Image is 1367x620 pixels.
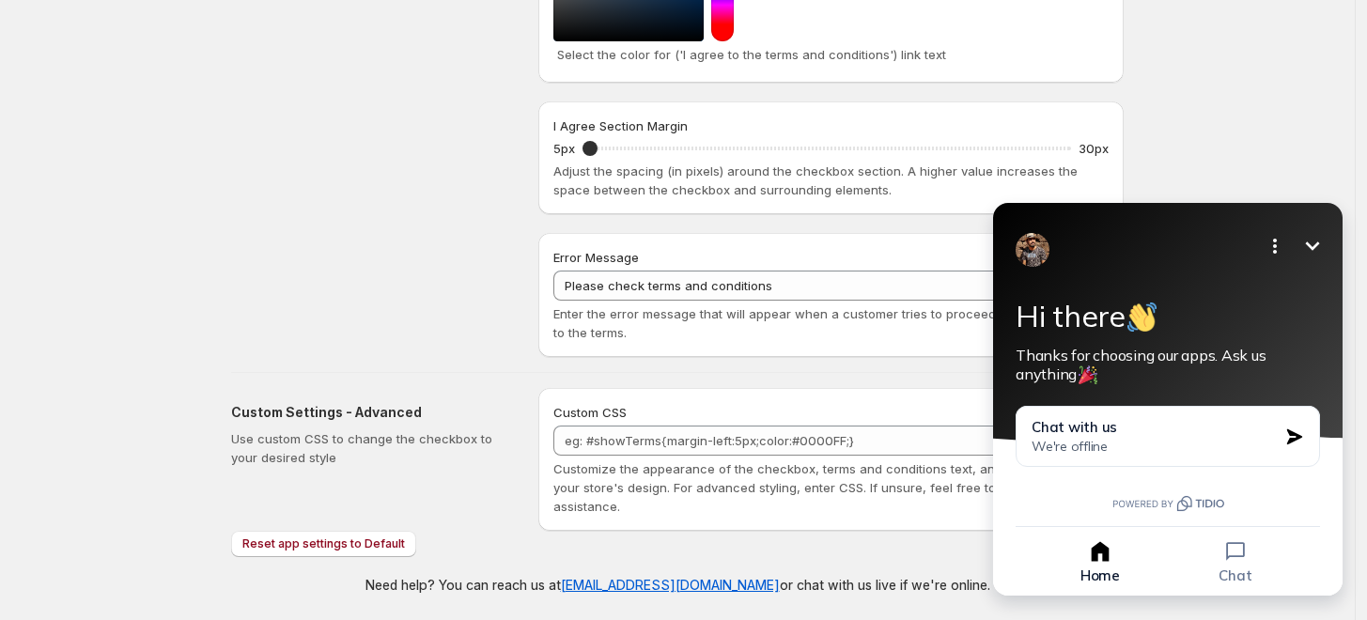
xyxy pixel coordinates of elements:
span: Customize the appearance of the checkbox, terms and conditions text, and popup to match your stor... [553,461,1099,514]
p: Use custom CSS to change the checkbox to your desired style [231,429,508,467]
p: Select the color for ('I agree to the terms and conditions') link text [557,45,1105,64]
iframe: Tidio Chat [969,179,1367,620]
button: Reset app settings to Default [231,531,416,557]
p: 30px [1079,139,1109,158]
span: Enter the error message that will appear when a customer tries to proceed without agreeing to the... [553,306,1099,340]
span: Reset app settings to Default [242,536,405,551]
span: Custom CSS [553,405,627,420]
span: Adjust the spacing (in pixels) around the checkbox section. A higher value increases the space be... [553,163,1078,197]
h2: Custom Settings - Advanced [231,403,508,422]
p: 5px [553,139,575,158]
span: Error Message [553,250,639,265]
p: Need help? You can reach us at or chat with us live if we're online. [365,576,990,595]
a: [EMAIL_ADDRESS][DOMAIN_NAME] [561,577,780,593]
span: I Agree Section Margin [553,118,688,133]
